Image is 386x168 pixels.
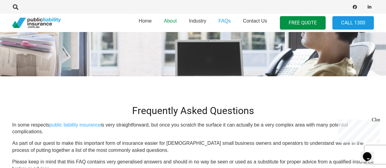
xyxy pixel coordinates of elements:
a: Contact Us [237,12,273,34]
p: As part of our quest to make this important form of insurance easier for [DEMOGRAPHIC_DATA] small... [12,140,374,154]
a: Industry [183,12,212,34]
h2: Frequently Asked Questions [12,105,374,116]
a: FAQs [212,12,237,34]
a: LinkedIn [365,3,374,11]
a: Facebook [351,3,359,11]
span: Home [139,18,152,23]
span: FAQs [218,18,231,23]
a: Home [132,12,158,34]
iframe: chat widget [335,117,380,143]
span: Contact Us [243,18,267,23]
a: FREE QUOTE [280,16,326,30]
span: Industry [189,18,206,23]
p: In some respects is very straightforward, but once you scratch the surface it can actually be a v... [12,122,374,135]
iframe: chat widget [360,144,380,162]
span: About [164,18,177,23]
a: About [158,12,183,34]
a: public liability insurance [49,122,101,127]
a: Search [9,4,22,10]
div: Chat live with an agent now!Close [2,2,42,44]
a: pli_logotransparent [12,18,61,28]
a: Call 1300 [332,16,374,30]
